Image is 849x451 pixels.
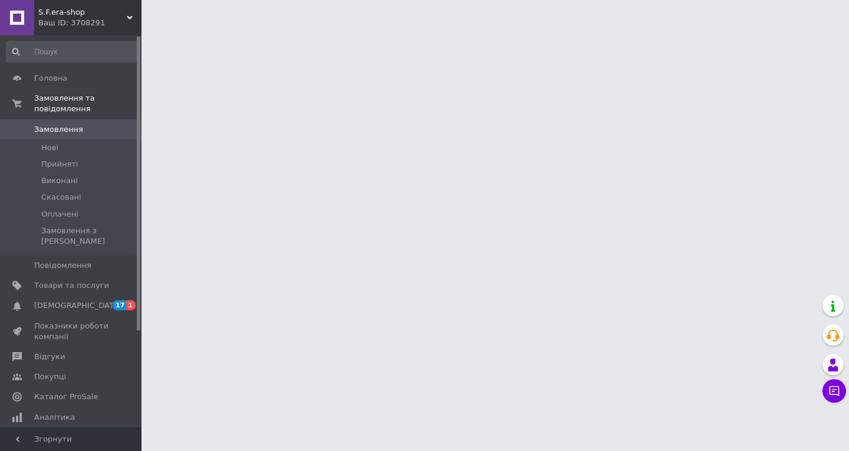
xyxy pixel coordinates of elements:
[41,142,58,153] span: Нові
[126,300,136,310] span: 1
[34,300,121,311] span: [DEMOGRAPHIC_DATA]
[34,93,141,114] span: Замовлення та повідомлення
[34,412,75,423] span: Аналітика
[41,175,78,186] span: Виконані
[34,351,65,362] span: Відгуки
[34,260,91,271] span: Повідомлення
[38,7,127,18] span: S.F.era-shop
[34,280,109,291] span: Товари та послуги
[113,300,126,310] span: 17
[41,225,138,247] span: Замовлення з [PERSON_NAME]
[34,124,83,135] span: Замовлення
[822,379,846,403] button: Чат з покупцем
[6,41,139,62] input: Пошук
[34,392,98,402] span: Каталог ProSale
[41,209,78,220] span: Оплачені
[41,192,81,203] span: Скасовані
[34,321,109,342] span: Показники роботи компанії
[34,372,66,382] span: Покупці
[34,73,67,84] span: Головна
[38,18,141,28] div: Ваш ID: 3708291
[41,159,78,170] span: Прийняті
